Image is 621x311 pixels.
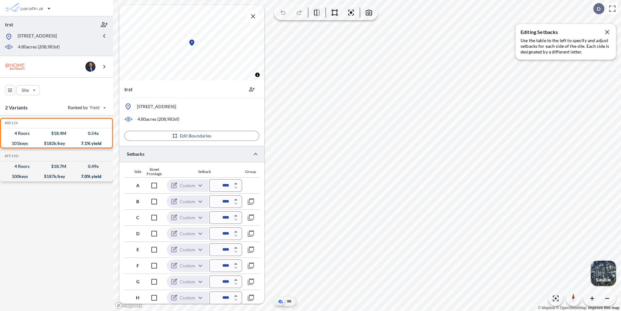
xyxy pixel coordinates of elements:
canvas: Map [119,5,264,81]
img: BrandImage [5,61,26,72]
div: A [124,183,142,188]
a: Mapbox [538,306,555,310]
div: Custom [167,275,209,288]
p: Use the table to the left to specify and adjust setbacks for each side of the site. Each side is ... [521,38,611,55]
p: D [597,6,601,12]
p: Custom [180,182,195,189]
div: Custom [167,195,209,208]
h5: Click to copy the code [3,154,19,158]
span: Toggle attribution [256,71,259,78]
button: Site Plan [285,297,293,305]
div: Custom [167,291,209,304]
p: Custom [180,230,195,237]
div: D [124,231,142,236]
p: [STREET_ADDRESS] [18,33,57,41]
p: Custom [180,214,195,221]
h5: Click to copy the code [3,121,18,125]
div: Custom [167,259,209,272]
p: Editing Setbacks [521,29,611,35]
div: Custom [167,227,209,240]
div: Side [124,169,142,174]
p: Custom [180,247,195,253]
div: C [124,215,142,220]
div: Group [242,169,259,174]
a: Mapbox homepage [115,302,143,309]
a: OpenStreetMap [556,306,586,310]
p: Custom [180,263,195,269]
div: H [124,296,142,300]
div: Setback [167,169,242,174]
p: Custom [180,198,195,205]
div: B [124,199,142,204]
button: Switcher ImageSatellite [591,261,616,286]
button: Toggle attribution [254,71,261,79]
p: Custom [180,279,195,285]
div: E [124,247,142,252]
p: trst [5,21,13,28]
div: Custom [167,211,209,224]
span: Yield [89,104,100,111]
button: Site [16,85,40,95]
div: G [124,280,142,284]
div: Custom [167,179,209,192]
button: Edit Boundaries [124,131,259,141]
div: F [124,264,142,268]
div: Street Frontage [142,167,167,176]
p: Edit Boundaries [180,133,212,139]
p: [STREET_ADDRESS] [137,103,176,110]
p: trst [124,86,132,93]
p: Site [22,87,29,93]
img: user logo [85,62,95,72]
p: 4.80 acres ( 208,983 sf) [138,116,179,122]
p: 2 Variants [5,104,28,111]
button: Aerial View [277,297,284,305]
p: 4.80 acres ( 208,983 sf) [18,44,60,51]
img: Switcher Image [591,261,616,286]
button: Ranked by Yield [63,103,110,113]
div: Map marker [188,39,196,47]
p: Custom [180,295,195,301]
div: Custom [167,243,209,256]
a: Improve this map [588,306,619,310]
p: Satellite [596,277,611,282]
